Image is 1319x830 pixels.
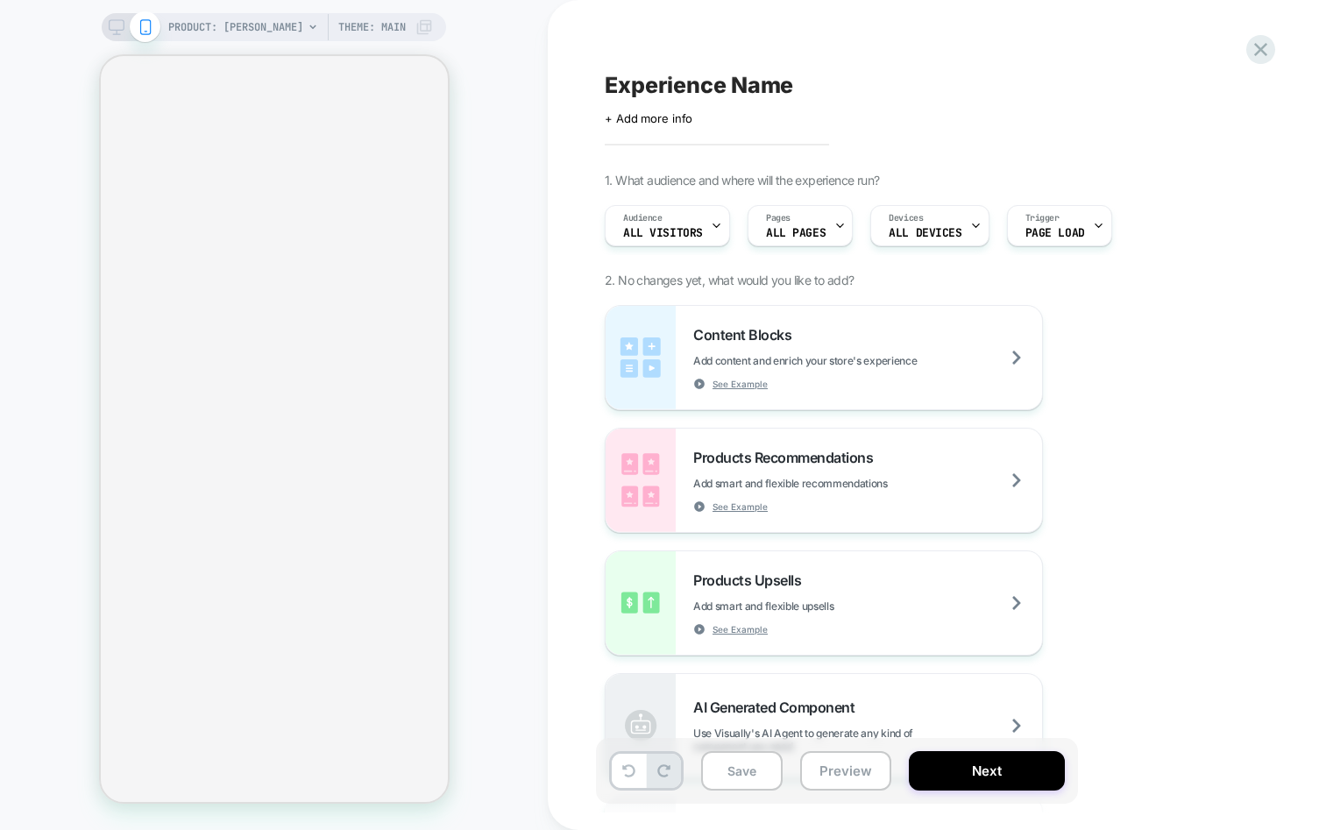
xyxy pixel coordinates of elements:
span: Content Blocks [693,326,800,344]
span: Experience Name [605,72,793,98]
span: Add content and enrich your store's experience [693,354,1004,367]
span: Use Visually's AI Agent to generate any kind of component you need [693,727,1042,753]
span: Add smart and flexible upsells [693,599,921,613]
span: Products Recommendations [693,449,882,466]
span: Pages [766,212,791,224]
span: Trigger [1025,212,1060,224]
button: Next [909,751,1065,791]
span: All Visitors [623,227,703,239]
span: Audience [623,212,663,224]
span: Devices [889,212,923,224]
span: ALL DEVICES [889,227,961,239]
span: Add smart and flexible recommendations [693,477,975,490]
span: PRODUCT: [PERSON_NAME] [168,13,303,41]
span: See Example [713,378,768,390]
span: See Example [713,623,768,635]
span: Page Load [1025,227,1085,239]
span: Theme: MAIN [338,13,406,41]
span: 1. What audience and where will the experience run? [605,173,879,188]
span: See Example [713,500,768,513]
button: Preview [800,751,891,791]
span: + Add more info [605,111,692,125]
span: 2. No changes yet, what would you like to add? [605,273,854,287]
span: AI Generated Component [693,699,863,716]
span: Products Upsells [693,571,810,589]
span: ALL PAGES [766,227,826,239]
button: Save [701,751,783,791]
